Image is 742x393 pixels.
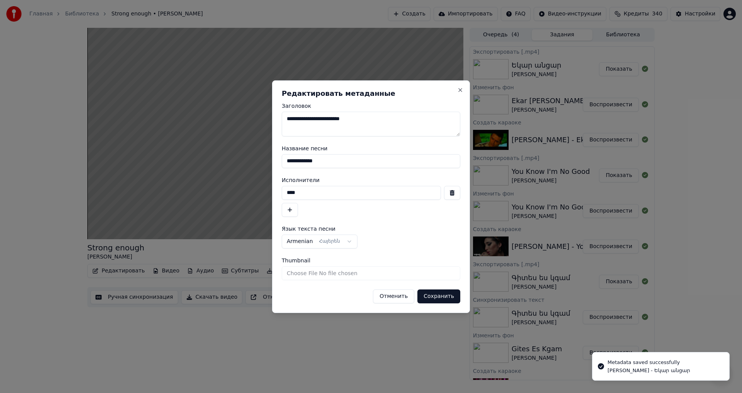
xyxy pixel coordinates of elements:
[282,103,460,109] label: Заголовок
[282,90,460,97] h2: Редактировать метаданные
[282,226,335,231] span: Язык текста песни
[373,289,414,303] button: Отменить
[282,177,460,183] label: Исполнители
[282,258,310,263] span: Thumbnail
[417,289,460,303] button: Сохранить
[282,146,460,151] label: Название песни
